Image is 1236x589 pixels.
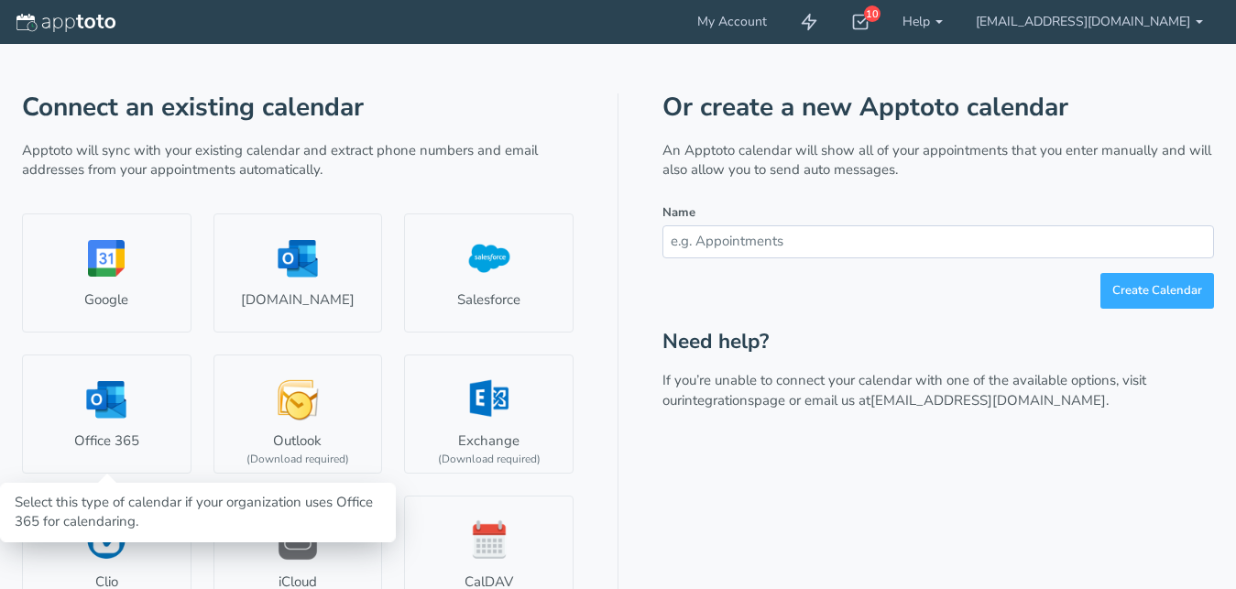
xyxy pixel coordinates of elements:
[662,371,1214,410] p: If you’re unable to connect your calendar with one of the available options, visit our page or em...
[662,93,1214,122] h1: Or create a new Apptoto calendar
[662,141,1214,180] p: An Apptoto calendar will show all of your appointments that you enter manually and will also allo...
[864,5,881,22] div: 10
[870,391,1109,409] a: [EMAIL_ADDRESS][DOMAIN_NAME].
[662,204,695,222] label: Name
[213,354,383,474] a: Outlook
[662,331,1214,354] h2: Need help?
[22,141,574,180] p: Apptoto will sync with your existing calendar and extract phone numbers and email addresses from ...
[246,452,349,467] div: (Download required)
[438,452,541,467] div: (Download required)
[404,213,574,333] a: Salesforce
[1100,273,1214,309] button: Create Calendar
[22,213,191,333] a: Google
[15,493,381,532] div: Select this type of calendar if your organization uses Office 365 for calendaring.
[16,14,115,32] img: logo-apptoto--white.svg
[662,225,1214,257] input: e.g. Appointments
[22,354,191,474] a: Office 365
[404,354,574,474] a: Exchange
[22,93,574,122] h1: Connect an existing calendar
[213,213,383,333] a: [DOMAIN_NAME]
[682,391,754,409] a: integrations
